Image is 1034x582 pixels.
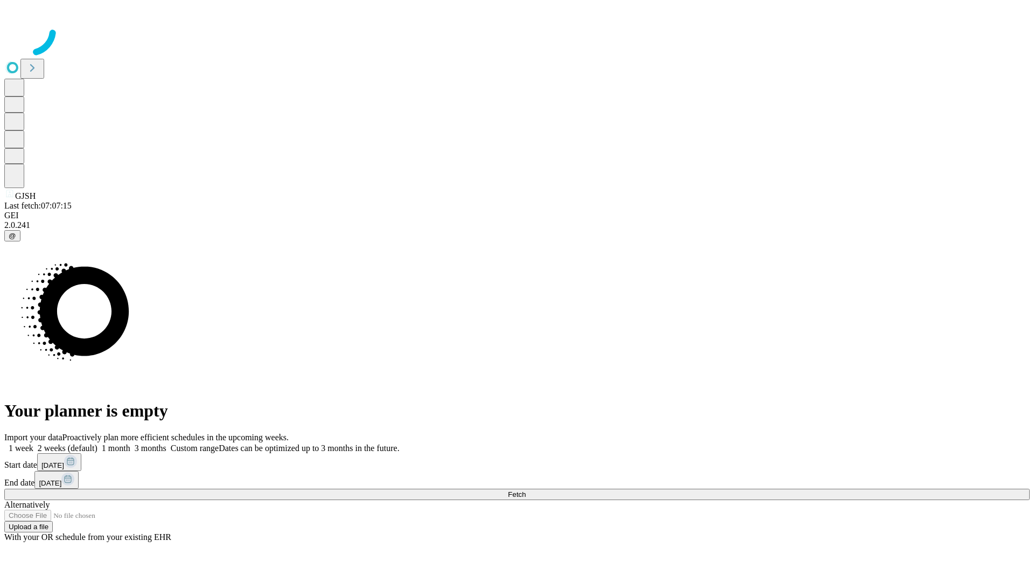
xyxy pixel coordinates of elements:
[4,471,1030,489] div: End date
[38,444,97,453] span: 2 weeks (default)
[4,201,72,210] span: Last fetch: 07:07:15
[219,444,399,453] span: Dates can be optimized up to 3 months in the future.
[62,433,289,442] span: Proactively plan more efficient schedules in the upcoming weeks.
[41,461,64,469] span: [DATE]
[4,453,1030,471] div: Start date
[4,230,20,241] button: @
[4,220,1030,230] div: 2.0.241
[171,444,219,453] span: Custom range
[102,444,130,453] span: 1 month
[135,444,166,453] span: 3 months
[9,232,16,240] span: @
[508,490,526,498] span: Fetch
[9,444,33,453] span: 1 week
[4,401,1030,421] h1: Your planner is empty
[4,500,50,509] span: Alternatively
[4,433,62,442] span: Import your data
[34,471,79,489] button: [DATE]
[37,453,81,471] button: [DATE]
[15,191,36,200] span: GJSH
[4,489,1030,500] button: Fetch
[4,211,1030,220] div: GEI
[4,521,53,532] button: Upload a file
[4,532,171,542] span: With your OR schedule from your existing EHR
[39,479,61,487] span: [DATE]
